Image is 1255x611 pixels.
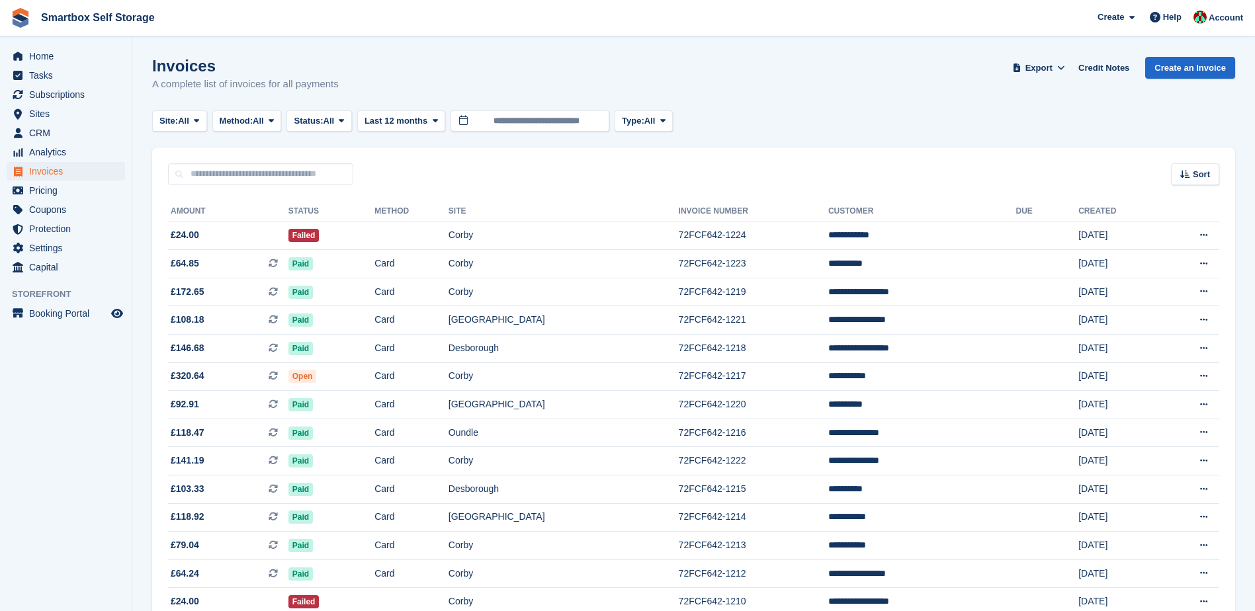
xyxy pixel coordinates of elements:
[1078,278,1160,306] td: [DATE]
[374,503,449,532] td: Card
[374,306,449,335] td: Card
[679,559,828,588] td: 72FCF642-1212
[171,567,199,581] span: £64.24
[1078,447,1160,475] td: [DATE]
[29,181,108,200] span: Pricing
[374,391,449,419] td: Card
[1193,168,1210,181] span: Sort
[171,369,204,383] span: £320.64
[109,305,125,321] a: Preview store
[29,66,108,85] span: Tasks
[1016,201,1079,222] th: Due
[365,114,427,128] span: Last 12 months
[374,250,449,278] td: Card
[29,143,108,161] span: Analytics
[1025,61,1053,75] span: Export
[7,124,125,142] a: menu
[374,362,449,391] td: Card
[29,162,108,181] span: Invoices
[7,258,125,276] a: menu
[171,228,199,242] span: £24.00
[1073,57,1135,79] a: Credit Notes
[679,391,828,419] td: 72FCF642-1220
[449,475,679,504] td: Desborough
[29,258,108,276] span: Capital
[449,362,679,391] td: Corby
[1145,57,1235,79] a: Create an Invoice
[374,278,449,306] td: Card
[171,341,204,355] span: £146.68
[288,398,313,411] span: Paid
[374,559,449,588] td: Card
[294,114,323,128] span: Status:
[1078,201,1160,222] th: Created
[679,278,828,306] td: 72FCF642-1219
[288,595,320,608] span: Failed
[7,220,125,238] a: menu
[679,335,828,363] td: 72FCF642-1218
[1078,391,1160,419] td: [DATE]
[449,278,679,306] td: Corby
[212,110,282,132] button: Method: All
[449,503,679,532] td: [GEOGRAPHIC_DATA]
[679,222,828,250] td: 72FCF642-1224
[374,532,449,560] td: Card
[449,335,679,363] td: Desborough
[288,539,313,552] span: Paid
[288,342,313,355] span: Paid
[7,304,125,323] a: menu
[449,222,679,250] td: Corby
[1163,11,1182,24] span: Help
[449,559,679,588] td: Corby
[286,110,351,132] button: Status: All
[29,304,108,323] span: Booking Portal
[29,200,108,219] span: Coupons
[171,257,199,270] span: £64.85
[679,419,828,447] td: 72FCF642-1216
[152,57,339,75] h1: Invoices
[288,427,313,440] span: Paid
[679,532,828,560] td: 72FCF642-1213
[622,114,644,128] span: Type:
[449,419,679,447] td: Oundle
[1078,362,1160,391] td: [DATE]
[288,567,313,581] span: Paid
[29,124,108,142] span: CRM
[828,201,1016,222] th: Customer
[374,201,449,222] th: Method
[288,483,313,496] span: Paid
[288,201,374,222] th: Status
[29,85,108,104] span: Subscriptions
[288,370,317,383] span: Open
[171,510,204,524] span: £118.92
[374,447,449,475] td: Card
[1078,559,1160,588] td: [DATE]
[7,181,125,200] a: menu
[7,66,125,85] a: menu
[288,257,313,270] span: Paid
[357,110,445,132] button: Last 12 months
[374,419,449,447] td: Card
[11,8,30,28] img: stora-icon-8386f47178a22dfd0bd8f6a31ec36ba5ce8667c1dd55bd0f319d3a0aa187defe.svg
[374,475,449,504] td: Card
[1078,306,1160,335] td: [DATE]
[171,454,204,468] span: £141.19
[36,7,160,28] a: Smartbox Self Storage
[171,313,204,327] span: £108.18
[679,362,828,391] td: 72FCF642-1217
[171,285,204,299] span: £172.65
[1078,503,1160,532] td: [DATE]
[152,110,207,132] button: Site: All
[449,250,679,278] td: Corby
[29,104,108,123] span: Sites
[1078,532,1160,560] td: [DATE]
[615,110,673,132] button: Type: All
[449,447,679,475] td: Corby
[1010,57,1068,79] button: Export
[29,220,108,238] span: Protection
[171,397,199,411] span: £92.91
[1098,11,1124,24] span: Create
[1078,222,1160,250] td: [DATE]
[220,114,253,128] span: Method:
[449,306,679,335] td: [GEOGRAPHIC_DATA]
